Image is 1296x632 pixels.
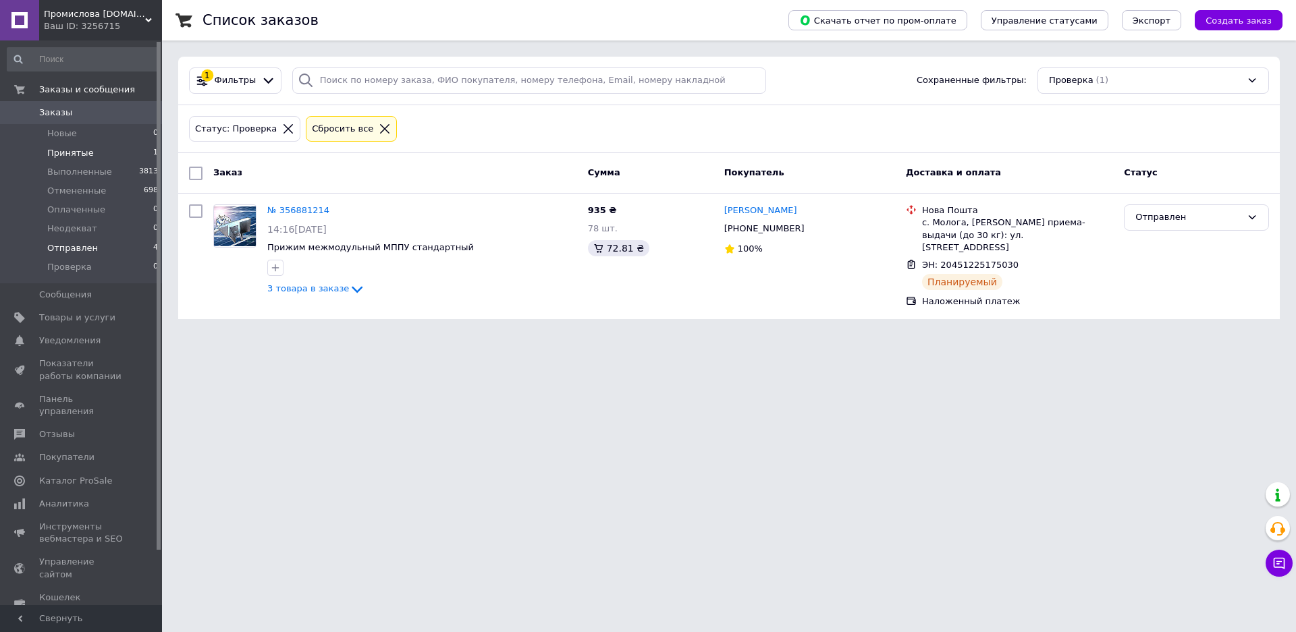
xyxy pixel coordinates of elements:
button: Скачать отчет по пром-оплате [788,10,967,30]
span: Скачать отчет по пром-оплате [799,14,956,26]
span: Доставка и оплата [906,167,1001,177]
span: Фильтры [215,74,256,87]
a: Создать заказ [1181,15,1282,25]
span: Отмененные [47,185,106,197]
a: Прижим межмодульный МППУ стандартный [267,242,474,252]
span: Выполненные [47,166,112,178]
span: 698 [144,185,158,197]
div: Отправлен [1135,210,1241,225]
button: Создать заказ [1195,10,1282,30]
span: Каталог ProSale [39,475,112,487]
span: Сумма [588,167,620,177]
a: [PERSON_NAME] [724,204,797,217]
span: 0 [153,223,158,235]
span: 4 [153,242,158,254]
div: [PHONE_NUMBER] [722,220,807,237]
button: Управление статусами [981,10,1108,30]
div: 72.81 ₴ [588,240,649,256]
span: Уведомления [39,335,101,347]
a: 3 товара в заказе [267,283,365,293]
span: Управление статусами [992,16,1098,26]
div: Ваш ID: 3256715 [44,20,162,32]
div: Нова Пошта [922,204,1113,217]
span: Оплаченные [47,204,105,216]
span: Промислова Комора.ua [44,8,145,20]
span: Статус [1124,167,1158,177]
span: 14:16[DATE] [267,224,327,235]
a: № 356881214 [267,205,329,215]
div: Статус: Проверка [192,122,279,136]
input: Поиск по номеру заказа, ФИО покупателя, номеру телефона, Email, номеру накладной [292,67,766,94]
span: Показатели работы компании [39,357,125,382]
span: 0 [153,261,158,273]
span: 3813 [139,166,158,178]
button: Чат с покупателем [1266,550,1293,577]
div: Наложенный платеж [922,295,1113,308]
input: Поиск [7,47,159,71]
span: Товары и услуги [39,312,115,324]
div: с. Молога, [PERSON_NAME] приема-выдачи (до 30 кг): ул. [STREET_ADDRESS] [922,217,1113,254]
span: (1) [1096,75,1108,85]
span: Покупатель [724,167,784,177]
h1: Список заказов [202,12,319,28]
span: Проверка [1049,74,1093,87]
span: Кошелек компании [39,592,125,616]
span: Панель управления [39,393,125,418]
div: 1 [201,69,213,82]
a: Фото товару [213,204,256,248]
span: 0 [153,127,158,140]
span: 100% [738,243,763,254]
span: Отзывы [39,428,75,440]
span: Экспорт [1133,16,1170,26]
span: 3 товара в заказе [267,283,349,293]
span: Принятые [47,147,94,159]
span: 935 ₴ [588,205,617,215]
button: Экспорт [1122,10,1181,30]
span: Заказ [213,167,242,177]
span: Инструменты вебмастера и SEO [39,521,125,545]
span: 1 [153,147,158,159]
span: Управление сайтом [39,556,125,580]
span: Проверка [47,261,92,273]
span: Заказы [39,107,72,119]
span: Отправлен [47,242,98,254]
span: Сообщения [39,289,92,301]
div: Планируемый [922,274,1002,290]
div: Сбросить все [309,122,376,136]
span: Новые [47,127,77,140]
span: Неодекват [47,223,97,235]
span: 78 шт. [588,223,618,233]
span: Заказы и сообщения [39,84,135,96]
span: ЭН: 20451225175030 [922,260,1019,270]
span: Покупатели [39,451,94,463]
span: Аналитика [39,498,89,510]
img: Фото товару [214,206,256,246]
span: Создать заказ [1206,16,1272,26]
span: 0 [153,204,158,216]
span: Сохраненные фильтры: [917,74,1027,87]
